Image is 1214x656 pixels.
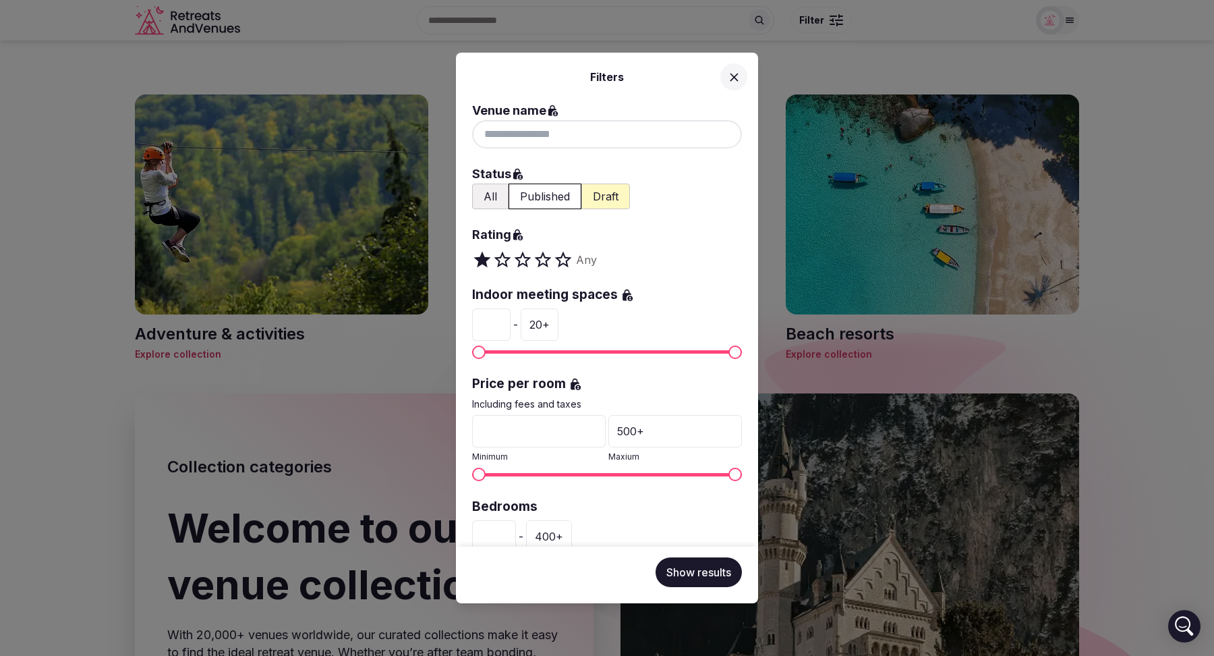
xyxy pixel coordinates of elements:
[728,468,742,481] span: Maximum
[472,468,486,481] span: Minimum
[492,250,513,270] span: Set rating to 2
[608,452,639,462] span: Maxium
[472,69,742,85] h2: Filters
[472,346,486,359] span: Minimum
[608,415,742,447] div: 500 +
[472,101,742,120] label: Venue name
[472,498,742,516] label: Bedrooms
[513,317,518,333] span: -
[472,184,509,209] button: Show all venues
[581,184,630,209] button: Show only draft venues
[553,250,573,270] span: Set rating to 5
[472,286,742,304] label: Indoor meeting spaces
[519,528,523,545] span: -
[533,250,553,270] span: Set rating to 4
[656,557,742,587] button: Show results
[526,520,572,553] div: 400 +
[576,252,597,268] span: Any
[728,346,742,359] span: Maximum
[472,165,742,184] label: Status
[472,398,742,411] p: Including fees and taxes
[472,225,742,244] label: Rating
[509,184,581,209] button: Show only published venues
[472,250,492,270] span: Set rating to 1
[472,184,742,209] div: Filter venues by status
[513,250,533,270] span: Set rating to 3
[521,308,558,341] div: 20 +
[472,452,508,462] span: Minimum
[1168,610,1201,643] div: Open Intercom Messenger
[472,375,742,393] label: Price per room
